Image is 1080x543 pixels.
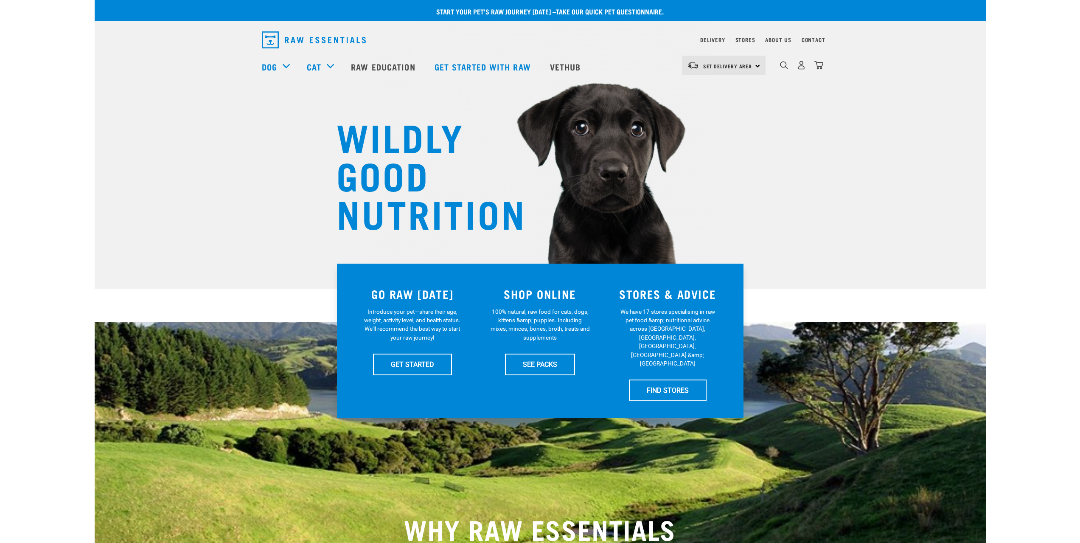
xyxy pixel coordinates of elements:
a: Contact [802,38,825,41]
span: Set Delivery Area [703,65,752,68]
p: Start your pet’s raw journey [DATE] – [101,6,992,17]
a: Raw Education [342,50,426,84]
img: user.png [797,61,806,70]
a: SEE PACKS [505,354,575,375]
img: Raw Essentials Logo [262,31,366,48]
h3: GO RAW [DATE] [354,287,471,301]
a: Cat [307,60,321,73]
img: home-icon-1@2x.png [780,61,788,69]
p: We have 17 stores specialising in raw pet food &amp; nutritional advice across [GEOGRAPHIC_DATA],... [618,307,718,368]
h3: STORES & ADVICE [609,287,727,301]
a: Stores [735,38,755,41]
a: Get started with Raw [426,50,541,84]
nav: dropdown navigation [95,50,986,84]
a: Vethub [541,50,592,84]
img: home-icon@2x.png [814,61,823,70]
p: Introduce your pet—share their age, weight, activity level, and health status. We'll recommend th... [362,307,462,342]
a: GET STARTED [373,354,452,375]
h3: SHOP ONLINE [481,287,599,301]
a: FIND STORES [629,380,707,401]
h1: WILDLY GOOD NUTRITION [337,117,506,231]
a: About Us [765,38,791,41]
a: Delivery [700,38,725,41]
a: Dog [262,60,277,73]
p: 100% natural, raw food for cats, dogs, kittens &amp; puppies. Including mixes, minces, bones, bro... [490,307,590,342]
nav: dropdown navigation [255,28,825,52]
img: van-moving.png [687,62,699,69]
a: take our quick pet questionnaire. [556,9,664,13]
